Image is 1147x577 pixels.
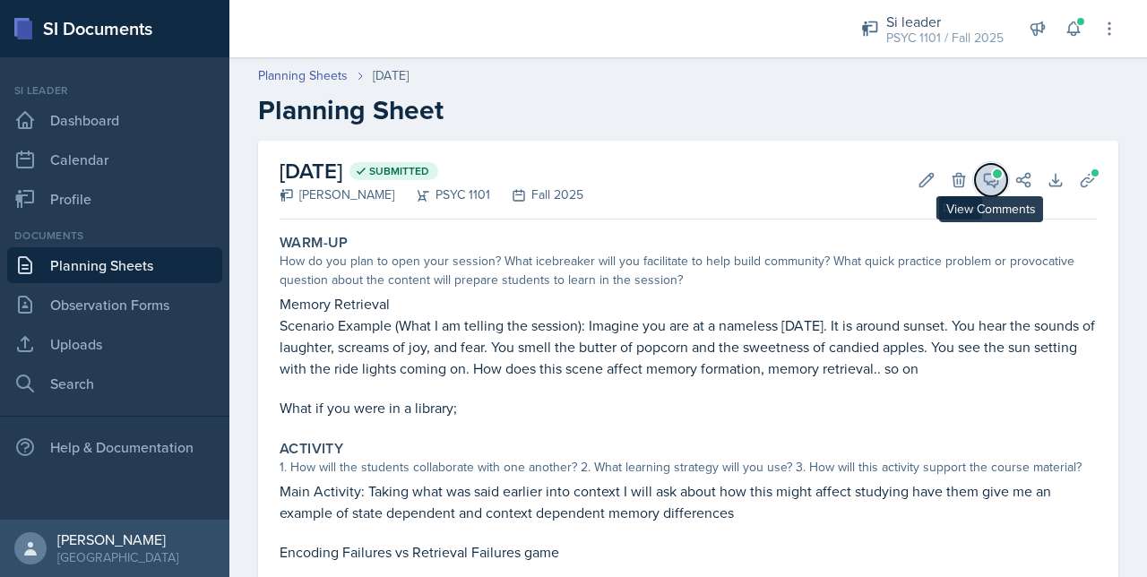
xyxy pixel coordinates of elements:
[7,82,222,99] div: Si leader
[280,458,1097,477] div: 1. How will the students collaborate with one another? 2. What learning strategy will you use? 3....
[280,480,1097,523] p: Main Activity: Taking what was said earlier into context I will ask about how this might affect s...
[258,94,1118,126] h2: Planning Sheet
[57,530,178,548] div: [PERSON_NAME]
[258,66,348,85] a: Planning Sheets
[280,314,1097,379] p: Scenario Example (What I am telling the session): Imagine you are at a nameless [DATE]. It is aro...
[394,185,490,204] div: PSYC 1101
[7,366,222,401] a: Search
[886,11,1004,32] div: Si leader
[280,440,343,458] label: Activity
[280,185,394,204] div: [PERSON_NAME]
[280,252,1097,289] div: How do you plan to open your session? What icebreaker will you facilitate to help build community...
[7,326,222,362] a: Uploads
[280,234,349,252] label: Warm-Up
[7,429,222,465] div: Help & Documentation
[490,185,583,204] div: Fall 2025
[280,155,583,187] h2: [DATE]
[7,102,222,138] a: Dashboard
[280,541,1097,563] p: Encoding Failures vs Retrieval Failures game
[7,142,222,177] a: Calendar
[280,293,1097,314] p: Memory Retrieval
[7,247,222,283] a: Planning Sheets
[369,164,429,178] span: Submitted
[943,164,975,196] button: Delete
[373,66,409,85] div: [DATE]
[7,287,222,323] a: Observation Forms
[975,164,1007,196] button: View Comments
[886,29,1004,47] div: PSYC 1101 / Fall 2025
[280,397,1097,418] p: What if you were in a library;
[7,181,222,217] a: Profile
[7,228,222,244] div: Documents
[57,548,178,566] div: [GEOGRAPHIC_DATA]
